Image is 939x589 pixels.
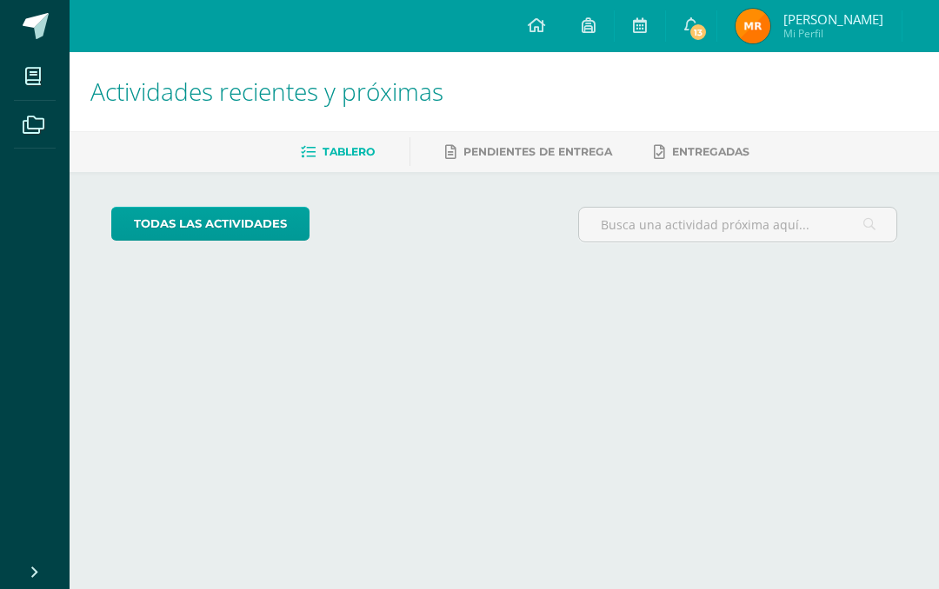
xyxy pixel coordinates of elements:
a: Pendientes de entrega [445,138,612,166]
input: Busca una actividad próxima aquí... [579,208,897,242]
span: Tablero [323,145,375,158]
a: Tablero [301,138,375,166]
span: Entregadas [672,145,749,158]
span: Actividades recientes y próximas [90,75,443,108]
a: todas las Actividades [111,207,310,241]
span: Pendientes de entrega [463,145,612,158]
span: 13 [689,23,708,42]
span: Mi Perfil [783,26,883,41]
span: [PERSON_NAME] [783,10,883,28]
a: Entregadas [654,138,749,166]
img: 88e48ec533bc8e96d03789d469535bef.png [736,9,770,43]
